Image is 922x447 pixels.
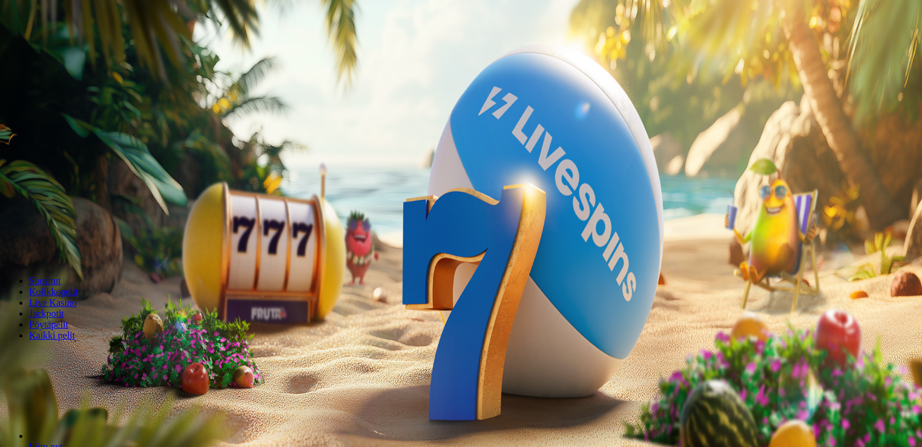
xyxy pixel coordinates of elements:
[5,255,917,363] header: Lobby
[29,276,61,286] a: Suositut
[29,330,75,340] a: Kaikki pelit
[29,319,68,329] a: Pöytäpelit
[29,308,64,319] a: Jackpotit
[5,255,917,341] nav: Lobby
[29,286,78,297] a: Kolikkopelit
[29,297,77,308] a: Live Kasino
